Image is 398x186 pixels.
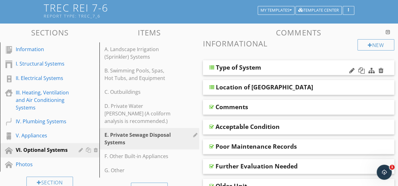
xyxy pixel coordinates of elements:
h1: TREC REI 7-6 [44,2,354,18]
div: Information [16,45,70,53]
button: My Templates [258,6,294,15]
div: VI. Optional Systems [16,146,70,154]
div: Acceptable Condition [216,123,280,130]
div: Poor Maintenance Records [216,143,297,150]
div: Template Center [298,8,339,13]
div: Photos [16,161,70,168]
div: Type of System [216,64,261,71]
h3: Informational [203,39,395,48]
div: Report Type: TREC_7_6 [44,13,260,19]
div: My Templates [261,8,292,13]
div: E. Private Sewage Disposal Systems [104,131,172,146]
button: Template Center [295,6,342,15]
div: G. Other [104,167,172,174]
div: F. Other Built-in Appliances [104,152,172,160]
div: III. Heating, Ventilation and Air Conditioning Systems [16,89,70,111]
h3: Items [99,28,199,37]
div: C. Outbuildings [104,88,172,96]
div: Location of [GEOGRAPHIC_DATA] [216,83,313,91]
div: D. Private Water [PERSON_NAME] (A coliform analysis is recommended.) [104,102,172,125]
div: I. Structural Systems [16,60,70,67]
div: New [357,39,394,50]
div: Comments [216,103,248,111]
div: B. Swimming Pools, Spas, Hot Tubs, and Equipment [104,67,172,82]
span: 1 [390,165,395,170]
h3: Comments [203,28,395,37]
iframe: Intercom live chat [377,165,392,180]
div: IV. Plumbing Systems [16,118,70,125]
div: V. Appliances [16,132,70,139]
div: A. Landscape Irrigation (Sprinkler) Systems [104,45,172,61]
a: Template Center [295,7,342,13]
div: Further Evaluation Needed [216,162,298,170]
div: II. Electrical Systems [16,74,70,82]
